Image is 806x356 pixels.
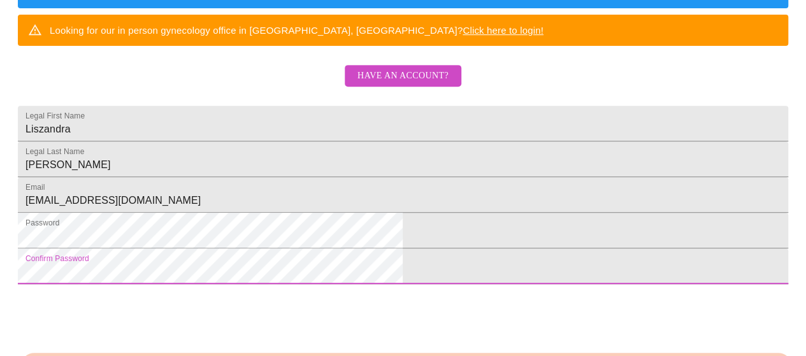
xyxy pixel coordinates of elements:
[357,68,449,84] span: Have an account?
[18,290,212,340] iframe: reCAPTCHA
[345,65,461,87] button: Have an account?
[463,25,543,36] a: Click here to login!
[50,18,543,42] div: Looking for our in person gynecology office in [GEOGRAPHIC_DATA], [GEOGRAPHIC_DATA]?
[342,79,464,90] a: Have an account?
